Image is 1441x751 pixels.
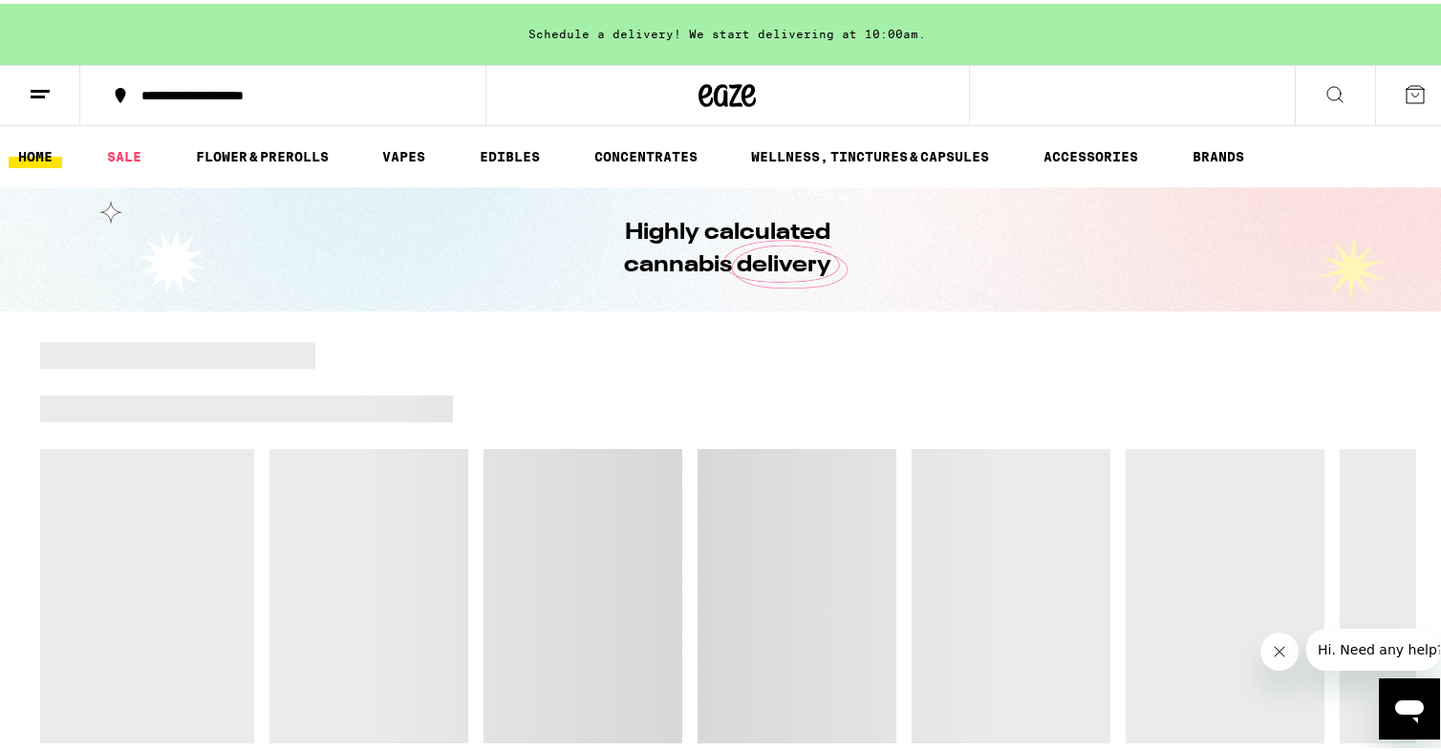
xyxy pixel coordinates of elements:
[1306,625,1440,667] iframe: Message from company
[186,141,338,164] a: FLOWER & PREROLLS
[570,213,886,278] h1: Highly calculated cannabis delivery
[1183,141,1254,164] a: BRANDS
[9,141,62,164] a: HOME
[742,141,999,164] a: WELLNESS, TINCTURES & CAPSULES
[1379,675,1440,736] iframe: Button to launch messaging window
[1034,141,1148,164] a: ACCESSORIES
[97,141,151,164] a: SALE
[470,141,549,164] a: EDIBLES
[373,141,435,164] a: VAPES
[11,13,138,29] span: Hi. Need any help?
[585,141,707,164] a: CONCENTRATES
[1260,629,1299,667] iframe: Close message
